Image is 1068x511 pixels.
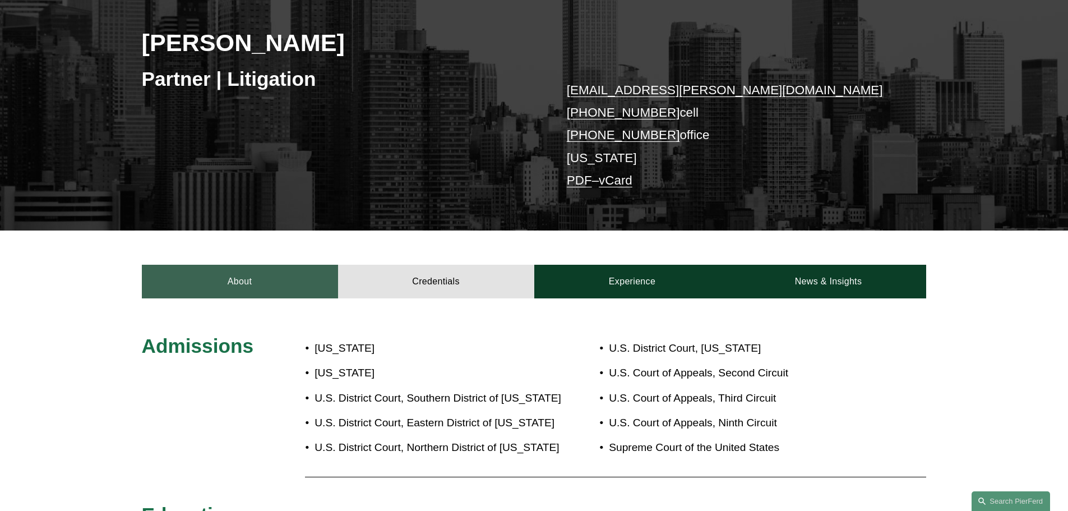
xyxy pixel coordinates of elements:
a: Experience [534,265,731,298]
h2: [PERSON_NAME] [142,28,534,57]
a: News & Insights [730,265,926,298]
span: Admissions [142,335,253,357]
p: U.S. District Court, Eastern District of [US_STATE] [315,413,567,433]
p: Supreme Court of the United States [609,438,861,458]
a: PDF [567,173,592,187]
p: U.S. Court of Appeals, Ninth Circuit [609,413,861,433]
p: [US_STATE] [315,363,567,383]
p: cell office [US_STATE] – [567,79,894,192]
p: U.S. Court of Appeals, Second Circuit [609,363,861,383]
p: U.S. District Court, [US_STATE] [609,339,861,358]
a: vCard [599,173,632,187]
a: [PHONE_NUMBER] [567,105,680,119]
a: About [142,265,338,298]
a: [PHONE_NUMBER] [567,128,680,142]
p: U.S. Court of Appeals, Third Circuit [609,389,861,408]
a: Search this site [972,491,1050,511]
h3: Partner | Litigation [142,67,534,91]
p: [US_STATE] [315,339,567,358]
p: U.S. District Court, Northern District of [US_STATE] [315,438,567,458]
p: U.S. District Court, Southern District of [US_STATE] [315,389,567,408]
a: [EMAIL_ADDRESS][PERSON_NAME][DOMAIN_NAME] [567,83,883,97]
a: Credentials [338,265,534,298]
